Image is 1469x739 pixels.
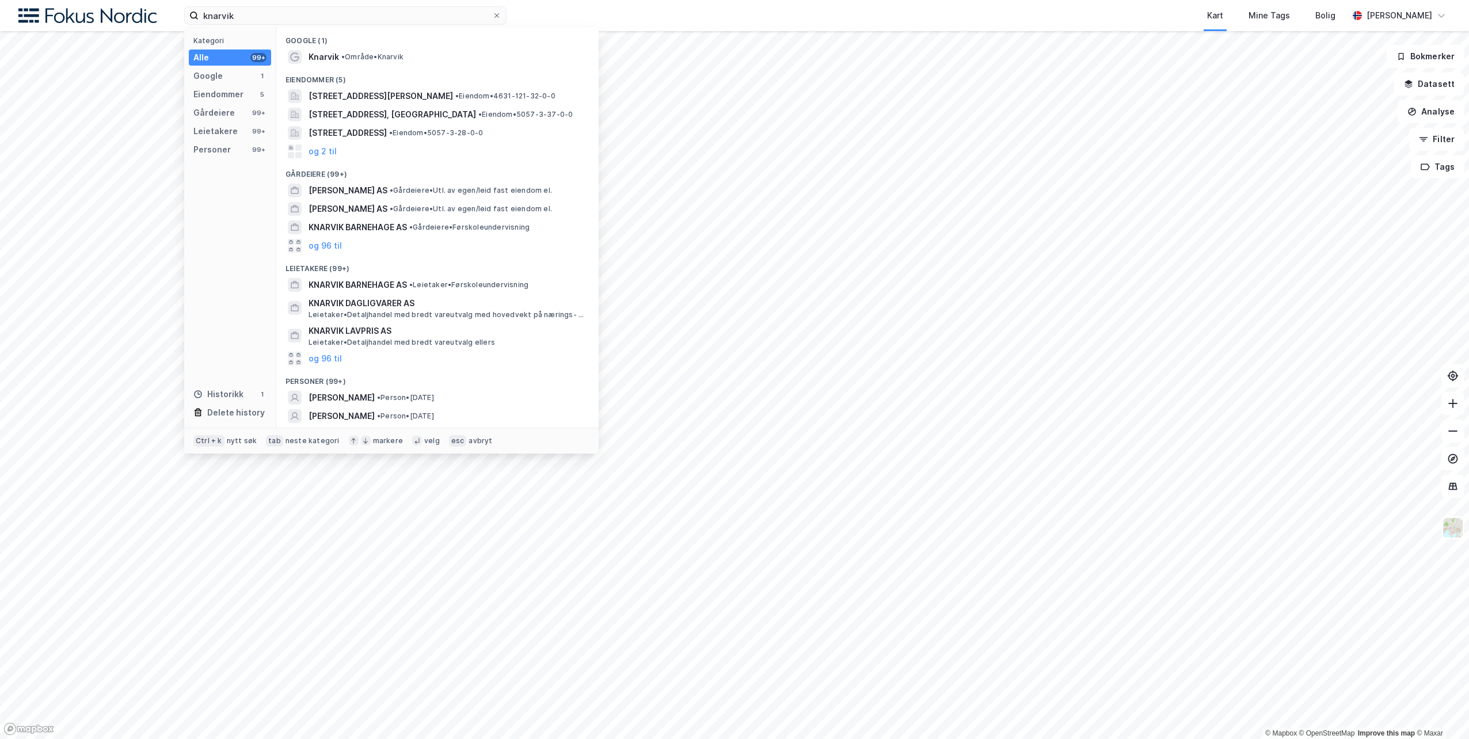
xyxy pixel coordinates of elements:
span: • [478,110,482,119]
span: [STREET_ADDRESS] [309,126,387,140]
span: • [390,186,393,195]
span: [STREET_ADDRESS], [GEOGRAPHIC_DATA] [309,108,476,121]
div: 99+ [250,108,267,117]
div: Delete history [207,406,265,420]
div: nytt søk [227,436,257,445]
div: [PERSON_NAME] [1367,9,1432,22]
span: [PERSON_NAME] [309,409,375,423]
div: Kontrollprogram for chat [1411,684,1469,739]
span: Eiendom • 4631-121-32-0-0 [455,92,555,101]
div: Leietakere (99+) [276,255,599,276]
button: Tags [1411,155,1464,178]
div: neste kategori [286,436,340,445]
span: Gårdeiere • Utl. av egen/leid fast eiendom el. [390,186,552,195]
span: • [389,128,393,137]
div: Eiendommer (5) [276,66,599,87]
span: • [377,393,380,402]
button: og 96 til [309,352,342,365]
span: [PERSON_NAME] [309,391,375,405]
span: • [409,280,413,289]
button: Filter [1409,128,1464,151]
div: Kart [1207,9,1223,22]
button: og 96 til [309,239,342,253]
div: Alle [193,51,209,64]
div: Personer [193,143,231,157]
div: Gårdeiere [193,106,235,120]
div: 1 [257,71,267,81]
img: fokus-nordic-logo.8a93422641609758e4ac.png [18,8,157,24]
div: Eiendommer [193,87,243,101]
div: Kategori [193,36,271,45]
span: • [377,412,380,420]
span: KNARVIK BARNEHAGE AS [309,220,407,234]
iframe: Chat Widget [1411,684,1469,739]
span: [STREET_ADDRESS][PERSON_NAME] [309,89,453,103]
div: Bolig [1315,9,1335,22]
div: esc [449,435,467,447]
span: Eiendom • 5057-3-28-0-0 [389,128,483,138]
input: Søk på adresse, matrikkel, gårdeiere, leietakere eller personer [199,7,492,24]
span: Person • [DATE] [377,412,434,421]
span: Leietaker • Detaljhandel med bredt vareutvalg med hovedvekt på nærings- og nytelsesmidler [309,310,587,319]
div: Google (1) [276,27,599,48]
div: markere [373,436,403,445]
span: Knarvik [309,50,339,64]
span: Eiendom • 5057-3-37-0-0 [478,110,573,119]
div: Ctrl + k [193,435,224,447]
div: Mine Tags [1249,9,1290,22]
button: Analyse [1398,100,1464,123]
span: • [455,92,459,100]
span: • [409,223,413,231]
span: Gårdeiere • Førskoleundervisning [409,223,530,232]
div: avbryt [469,436,492,445]
img: Z [1442,517,1464,539]
span: • [341,52,345,61]
div: Google [193,69,223,83]
span: [PERSON_NAME] AS [309,202,387,216]
div: Gårdeiere (99+) [276,161,599,181]
span: [PERSON_NAME] AS [309,184,387,197]
span: Person • [DATE] [377,393,434,402]
div: 99+ [250,127,267,136]
div: tab [266,435,283,447]
div: 99+ [250,145,267,154]
span: • [390,204,393,213]
div: velg [424,436,440,445]
button: Bokmerker [1387,45,1464,68]
div: 5 [257,90,267,99]
div: 99+ [250,53,267,62]
span: Leietaker • Detaljhandel med bredt vareutvalg ellers [309,338,495,347]
a: Mapbox homepage [3,722,54,736]
button: Datasett [1394,73,1464,96]
span: Område • Knarvik [341,52,404,62]
div: 1 [257,390,267,399]
div: Leietakere [193,124,238,138]
span: KNARVIK LAVPRIS AS [309,324,585,338]
span: KNARVIK BARNEHAGE AS [309,278,407,292]
button: og 2 til [309,144,337,158]
div: Historikk [193,387,243,401]
a: Improve this map [1358,729,1415,737]
span: KNARVIK DAGLIGVARER AS [309,296,585,310]
span: Leietaker • Førskoleundervisning [409,280,528,289]
a: Mapbox [1265,729,1297,737]
span: Gårdeiere • Utl. av egen/leid fast eiendom el. [390,204,552,214]
div: Personer (99+) [276,368,599,388]
a: OpenStreetMap [1299,729,1355,737]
